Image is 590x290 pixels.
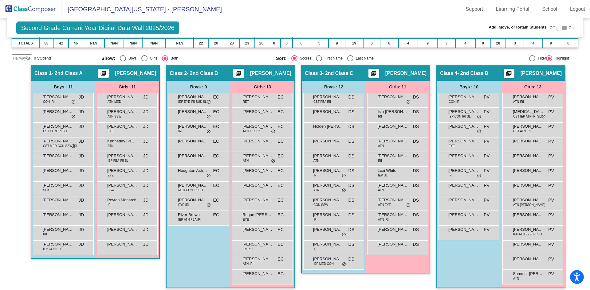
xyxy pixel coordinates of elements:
[278,212,284,218] span: EC
[178,153,209,159] span: [PERSON_NAME]
[143,226,148,233] span: JD
[206,114,211,119] span: do_not_disturb_alt
[513,203,545,207] span: ATN [PERSON_NAME]
[484,138,490,145] span: PV
[95,81,159,93] div: Girls: 11
[278,138,284,145] span: EC
[101,55,271,61] mat-radio-group: Select an option
[108,158,129,163] span: IEP FBA IRI SLI
[107,197,138,203] span: Peyton Monarch
[378,173,388,178] span: IEP SLI
[504,69,514,78] button: Print Students Details
[348,212,354,218] span: DS
[378,109,408,115] span: Isla [PERSON_NAME]
[313,168,344,174] span: [PERSON_NAME]
[378,138,408,144] span: [PERSON_NAME]
[43,197,73,203] span: [PERSON_NAME]
[54,39,69,48] td: 42
[242,182,273,188] span: [PERSON_NAME]
[271,129,275,134] span: do_not_disturb_alt
[448,226,479,233] span: [PERSON_NAME]
[281,39,293,48] td: 0
[413,109,419,115] span: DS
[242,212,273,218] span: Rogue [PERSON_NAME]
[328,39,345,48] td: 9
[79,138,84,145] span: JD
[437,81,501,93] div: Boys : 10
[440,70,457,76] span: Class 4
[108,114,121,119] span: ATN SSW
[413,168,419,174] span: DS
[489,24,547,30] span: Add, Move, or Retain Students
[52,70,83,76] span: - 2nd Class A
[449,99,460,104] span: CON IRI
[278,182,284,189] span: EC
[233,69,244,78] button: Print Students Details
[208,39,224,48] td: 20
[71,100,76,105] span: do_not_disturb_alt
[206,100,211,105] span: do_not_disturb_alt
[548,109,554,115] span: PV
[213,123,219,130] span: EC
[484,94,490,100] span: PV
[541,114,546,119] span: do_not_disturb_alt
[71,144,76,149] span: do_not_disturb_alt
[537,4,562,14] a: School
[167,81,230,93] div: Boys : 9
[107,153,138,159] span: [PERSON_NAME]
[168,56,178,61] div: Both
[107,212,138,218] span: [PERSON_NAME]
[143,168,148,174] span: JD
[513,99,524,104] span: ATN IRI
[79,153,84,159] span: JD
[380,39,399,48] td: 8
[69,39,83,48] td: 46
[242,123,273,130] span: [PERSON_NAME]
[235,70,242,79] mat-icon: picture_as_pdf
[378,158,382,163] span: IRI
[348,168,354,174] span: DS
[71,114,76,119] span: do_not_disturb_alt
[242,94,273,100] span: [PERSON_NAME]
[548,197,554,203] span: PV
[278,197,284,203] span: EC
[276,55,446,61] mat-radio-group: Select an option
[569,25,574,31] span: On
[313,173,317,178] span: IRI
[79,109,84,115] span: JD
[101,56,115,61] span: Show:
[413,182,419,189] span: DS
[448,138,479,144] span: [PERSON_NAME]
[348,109,354,115] span: DS
[34,56,51,61] span: 0 Students
[413,138,419,145] span: DS
[107,138,138,144] span: Kennadey [PERSON_NAME]
[513,129,531,133] span: CST ATN IRI
[178,212,209,218] span: River Brown
[43,99,55,104] span: CON IRI
[313,99,331,104] span: CST FBA IRI
[213,197,219,203] span: EC
[143,94,148,100] span: JD
[124,39,143,48] td: NaN
[79,182,84,189] span: JD
[342,188,346,193] span: do_not_disturb_alt
[559,39,578,48] td: 0
[413,212,419,218] span: DS
[385,70,427,76] span: [PERSON_NAME]
[293,39,310,48] td: 0
[213,182,219,189] span: EC
[107,226,138,233] span: [PERSON_NAME]
[524,39,543,48] td: 4
[43,212,73,218] span: [PERSON_NAME]
[449,173,453,178] span: IRI
[378,188,384,192] span: ATN
[310,39,328,48] td: 5
[178,138,209,144] span: [PERSON_NAME]
[378,226,408,233] span: [PERSON_NAME]
[242,226,273,233] span: [PERSON_NAME]
[143,212,148,218] span: JD
[322,70,353,76] span: - 2nd Class C
[178,217,201,222] span: IEP ATN FBA IRI
[115,70,156,76] span: [PERSON_NAME]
